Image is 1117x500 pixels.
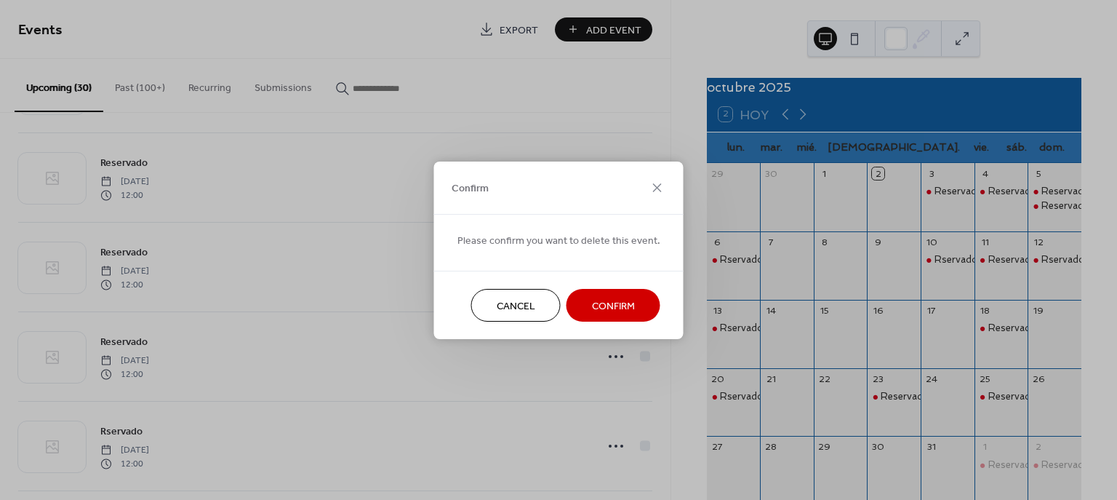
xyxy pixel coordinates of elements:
[457,233,660,248] span: Please confirm you want to delete this event.
[497,298,535,314] span: Cancel
[452,181,489,197] span: Confirm
[471,289,561,322] button: Cancel
[592,298,635,314] span: Confirm
[566,289,660,322] button: Confirm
